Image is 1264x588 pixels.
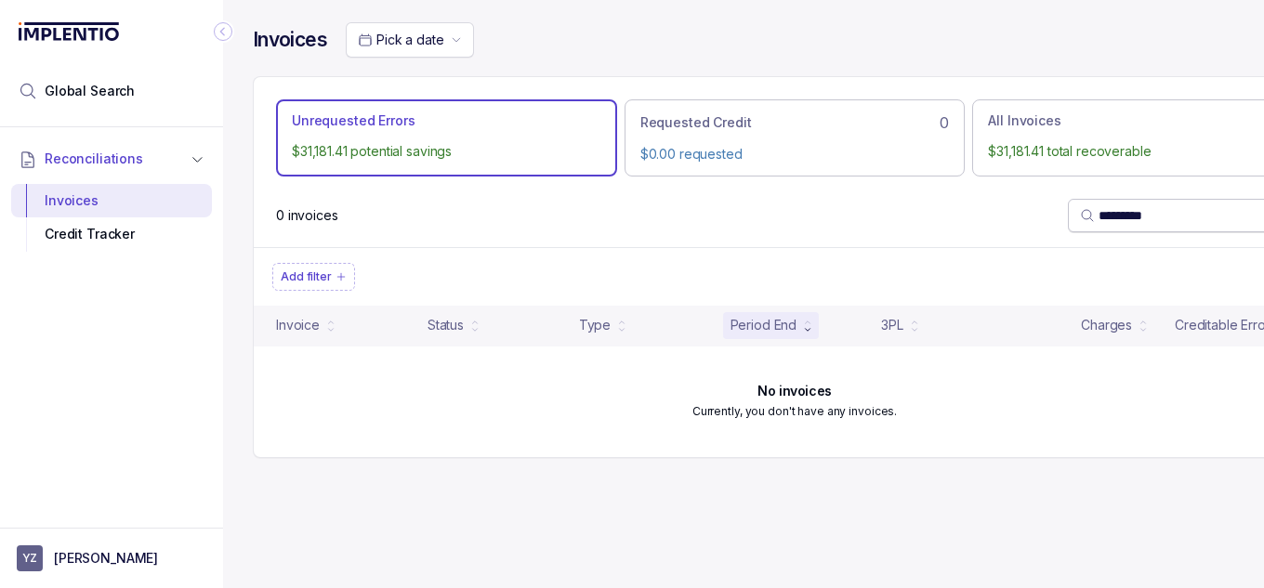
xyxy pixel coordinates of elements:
search: Date Range Picker [358,31,443,49]
button: User initials[PERSON_NAME] [17,545,206,571]
span: Reconciliations [45,150,143,168]
button: Filter Chip Add filter [272,263,355,291]
p: Unrequested Errors [292,111,415,130]
div: Reconciliations [11,180,212,255]
p: $0.00 requested [640,145,950,163]
div: Invoices [26,184,197,217]
div: 3PL [881,316,903,334]
p: Currently, you don't have any invoices. [692,402,897,421]
p: Requested Credit [640,113,752,132]
span: Global Search [45,82,135,100]
div: Status [428,316,464,334]
p: [PERSON_NAME] [54,549,158,568]
button: Date Range Picker [346,22,474,58]
div: Invoice [276,316,320,334]
p: 0 invoices [276,206,338,225]
div: Credit Tracker [26,217,197,251]
div: Collapse Icon [212,20,234,43]
h6: No invoices [757,384,831,399]
div: Charges [1081,316,1132,334]
div: Remaining page entries [276,206,338,225]
span: User initials [17,545,43,571]
div: Type [579,316,611,334]
button: Reconciliations [11,138,212,179]
p: $31,181.41 potential savings [292,142,601,161]
span: Pick a date [376,32,443,47]
div: Period End [731,316,797,334]
p: All Invoices [988,111,1060,130]
h4: Invoices [253,27,327,53]
p: Add filter [281,268,332,286]
div: 0 [640,111,950,134]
